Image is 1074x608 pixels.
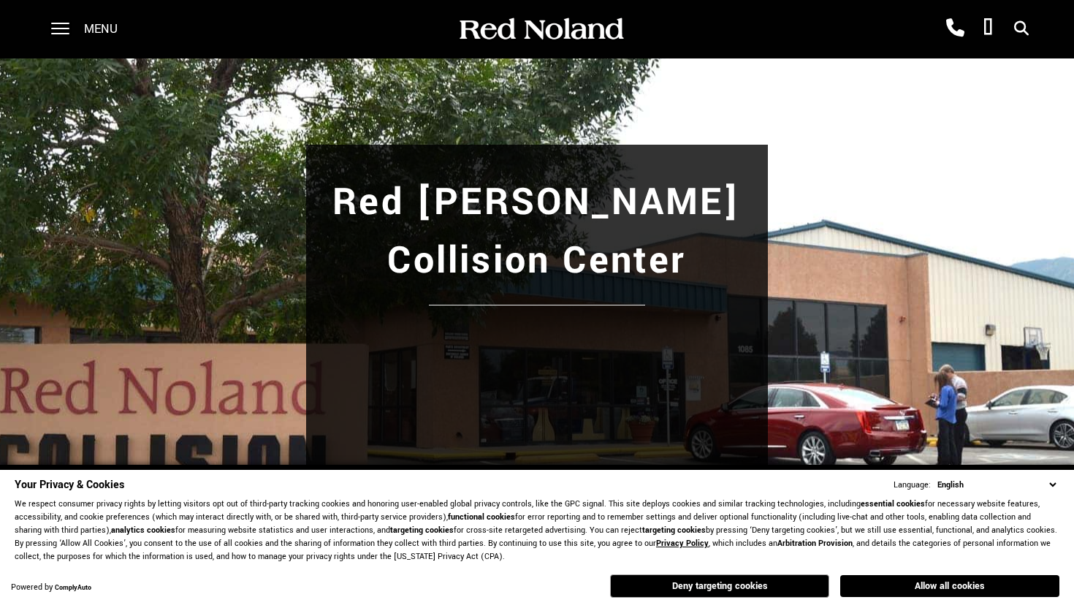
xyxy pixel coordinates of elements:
[320,173,754,290] h1: Red [PERSON_NAME] Collision Center
[11,583,91,593] div: Powered by
[861,498,925,509] strong: essential cookies
[894,481,931,490] div: Language:
[111,525,175,536] strong: analytics cookies
[642,525,706,536] strong: targeting cookies
[55,583,91,593] a: ComplyAuto
[448,512,515,522] strong: functional cookies
[390,525,454,536] strong: targeting cookies
[457,17,625,42] img: Red Noland Auto Group
[656,538,709,549] a: Privacy Policy
[934,478,1059,492] select: Language Select
[15,498,1059,563] p: We respect consumer privacy rights by letting visitors opt out of third-party tracking cookies an...
[15,477,124,493] span: Your Privacy & Cookies
[840,575,1059,597] button: Allow all cookies
[610,574,829,598] button: Deny targeting cookies
[777,538,853,549] strong: Arbitration Provision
